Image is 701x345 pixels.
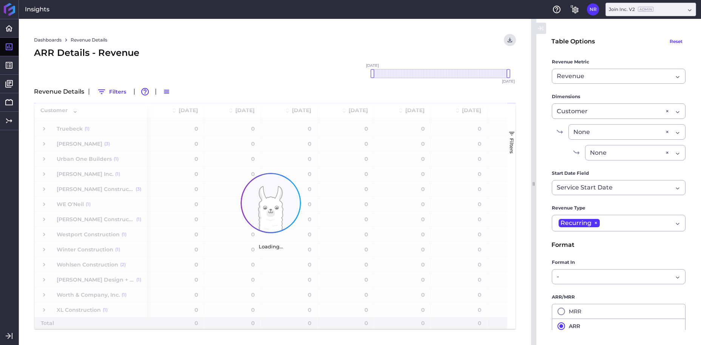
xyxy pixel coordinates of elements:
[551,240,686,250] div: Format
[502,80,515,83] span: [DATE]
[552,319,686,334] button: ARR
[552,103,686,119] div: Dropdown select
[552,204,585,212] span: Revenue Type
[557,272,559,281] span: -
[34,86,516,98] div: Revenue Details
[560,219,591,227] span: Recurring
[569,3,581,15] button: General Settings
[557,72,584,81] span: Revenue
[605,3,696,16] div: Dropdown select
[557,183,613,192] span: Service Start Date
[504,34,516,46] button: User Menu
[551,37,595,46] div: Table Options
[366,64,379,68] span: [DATE]
[552,293,575,301] span: ARR/MRR
[552,215,686,231] div: Dropdown select
[34,46,516,60] div: ARR Details - Revenue
[552,69,686,84] div: Dropdown select
[591,219,600,227] span: ×
[71,37,107,43] a: Revenue Details
[665,148,669,157] div: ×
[573,128,590,137] span: None
[585,145,686,160] div: Dropdown select
[552,58,589,66] span: Revenue Metric
[552,259,575,266] span: Format In
[557,107,588,116] span: Customer
[609,6,653,13] div: Join Inc. V2
[509,138,515,154] span: Filters
[34,37,62,43] a: Dashboards
[552,180,686,195] div: Dropdown select
[552,93,580,100] span: Dimensions
[665,127,669,137] div: ×
[590,148,607,157] span: None
[551,3,563,15] button: Help
[552,169,589,177] span: Start Date Field
[587,3,599,15] button: User Menu
[666,34,686,49] button: Reset
[94,86,130,98] button: Filters
[568,124,686,140] div: Dropdown select
[241,234,301,259] div: Loading...
[552,304,686,319] button: MRR
[665,106,669,116] div: ×
[638,7,653,12] ins: Admin
[552,269,686,284] div: Dropdown select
